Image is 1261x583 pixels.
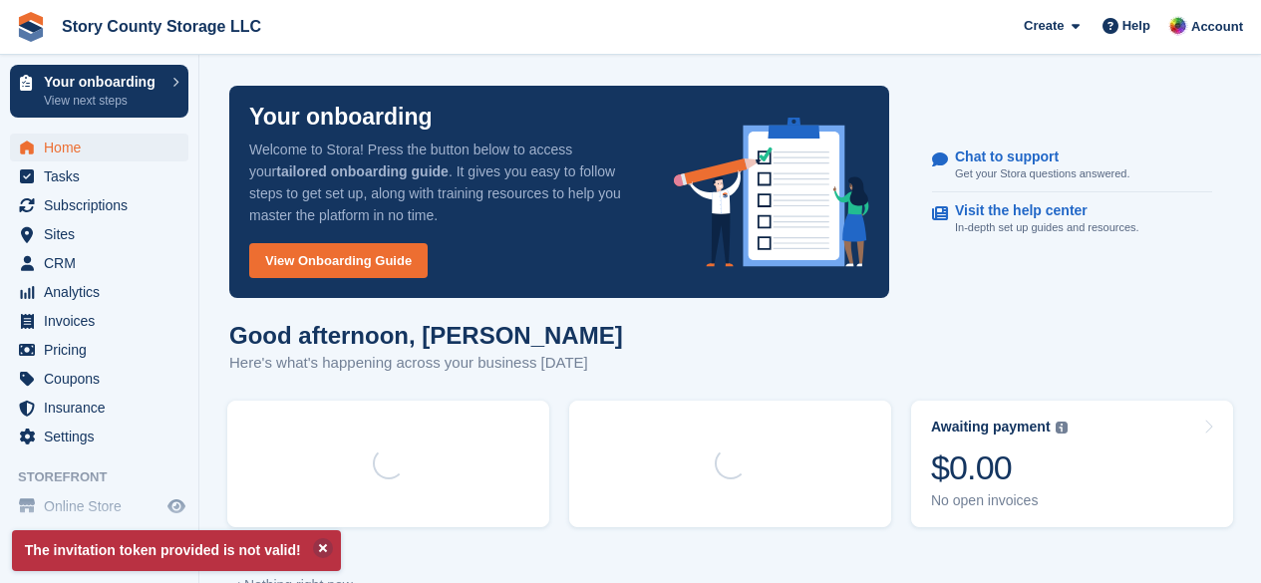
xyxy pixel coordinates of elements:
[16,12,46,42] img: stora-icon-8386f47178a22dfd0bd8f6a31ec36ba5ce8667c1dd55bd0f319d3a0aa187defe.svg
[44,220,163,248] span: Sites
[10,278,188,306] a: menu
[10,307,188,335] a: menu
[931,492,1068,509] div: No open invoices
[44,75,162,89] p: Your onboarding
[44,336,163,364] span: Pricing
[164,494,188,518] a: Preview store
[44,191,163,219] span: Subscriptions
[1191,17,1243,37] span: Account
[931,447,1068,488] div: $0.00
[955,202,1123,219] p: Visit the help center
[229,322,623,349] h1: Good afternoon, [PERSON_NAME]
[18,467,198,487] span: Storefront
[44,278,163,306] span: Analytics
[10,220,188,248] a: menu
[10,162,188,190] a: menu
[54,10,269,43] a: Story County Storage LLC
[932,139,1212,193] a: Chat to support Get your Stora questions answered.
[10,65,188,118] a: Your onboarding View next steps
[10,191,188,219] a: menu
[44,92,162,110] p: View next steps
[10,423,188,450] a: menu
[44,162,163,190] span: Tasks
[44,134,163,161] span: Home
[1024,16,1064,36] span: Create
[44,307,163,335] span: Invoices
[10,134,188,161] a: menu
[955,219,1139,236] p: In-depth set up guides and resources.
[10,336,188,364] a: menu
[229,556,1231,569] p: ACTIONS
[10,492,188,520] a: menu
[44,492,163,520] span: Online Store
[44,365,163,393] span: Coupons
[931,419,1051,436] div: Awaiting payment
[955,165,1129,182] p: Get your Stora questions answered.
[911,401,1233,527] a: Awaiting payment $0.00 No open invoices
[1168,16,1188,36] img: Leah Hattan
[44,423,163,450] span: Settings
[44,249,163,277] span: CRM
[932,192,1212,246] a: Visit the help center In-depth set up guides and resources.
[674,118,869,267] img: onboarding-info-6c161a55d2c0e0a8cae90662b2fe09162a5109e8cc188191df67fb4f79e88e88.svg
[276,163,449,179] strong: tailored onboarding guide
[10,394,188,422] a: menu
[229,352,623,375] p: Here's what's happening across your business [DATE]
[249,243,428,278] a: View Onboarding Guide
[12,530,341,571] p: The invitation token provided is not valid!
[10,249,188,277] a: menu
[10,365,188,393] a: menu
[1122,16,1150,36] span: Help
[249,139,642,226] p: Welcome to Stora! Press the button below to access your . It gives you easy to follow steps to ge...
[249,106,433,129] p: Your onboarding
[44,394,163,422] span: Insurance
[955,148,1113,165] p: Chat to support
[1056,422,1068,434] img: icon-info-grey-7440780725fd019a000dd9b08b2336e03edf1995a4989e88bcd33f0948082b44.svg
